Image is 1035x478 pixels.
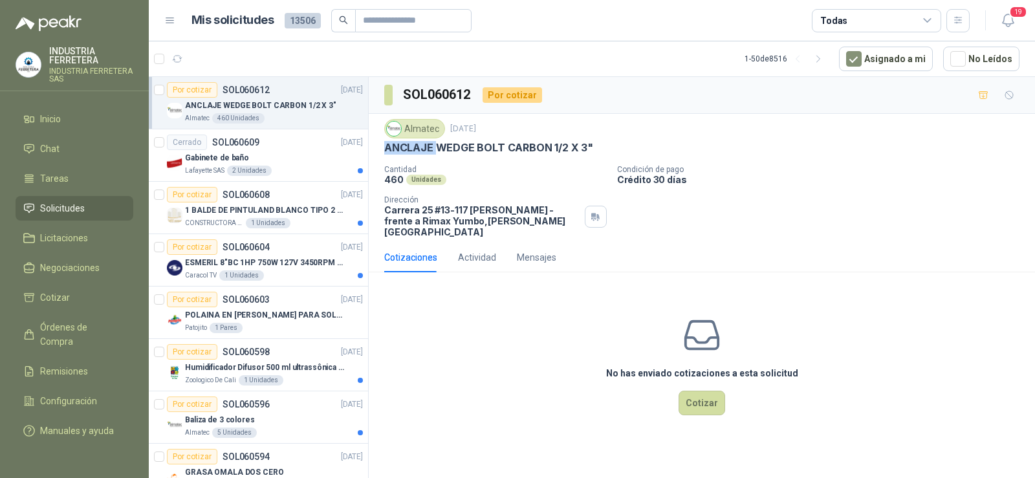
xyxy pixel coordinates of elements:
div: Por cotizar [167,239,217,255]
p: Condición de pago [617,165,1030,174]
p: 1 BALDE DE PINTULAND BLANCO TIPO 2 DE 2.5 GLS [185,204,346,217]
p: [DATE] [341,241,363,254]
p: Humidificador Difusor 500 ml ultrassônica Residencial Ultrassônico 500ml con voltaje de blanco [185,362,346,374]
img: Company Logo [167,208,182,223]
p: Almatec [185,113,210,124]
p: INDUSTRIA FERRETERA SAS [49,67,133,83]
div: Todas [820,14,847,28]
p: SOL060609 [212,138,259,147]
span: 13506 [285,13,321,28]
p: [DATE] [341,136,363,149]
button: Asignado a mi [839,47,933,71]
p: ESMERIL 8"BC 1HP 750W 127V 3450RPM URREA [185,257,346,269]
p: [DATE] [341,294,363,306]
img: Company Logo [16,52,41,77]
h3: SOL060612 [403,85,472,105]
img: Company Logo [387,122,401,136]
a: Remisiones [16,359,133,384]
span: Chat [40,142,60,156]
p: [DATE] [341,189,363,201]
div: Por cotizar [167,292,217,307]
span: Negociaciones [40,261,100,275]
img: Company Logo [167,260,182,276]
p: SOL060594 [223,452,270,461]
p: Almatec [185,428,210,438]
span: search [339,16,348,25]
span: Remisiones [40,364,88,378]
div: Por cotizar [167,82,217,98]
a: Manuales y ayuda [16,418,133,443]
div: 1 Pares [210,323,243,333]
p: INDUSTRIA FERRETERA [49,47,133,65]
div: Por cotizar [483,87,542,103]
div: Cerrado [167,135,207,150]
p: ANCLAJE WEDGE BOLT CARBON 1/2 X 3" [384,141,593,155]
p: SOL060612 [223,85,270,94]
div: Cotizaciones [384,250,437,265]
p: Crédito 30 días [617,174,1030,185]
p: ANCLAJE WEDGE BOLT CARBON 1/2 X 3" [185,100,336,112]
div: 1 - 50 de 8516 [745,49,829,69]
a: Por cotizarSOL060603[DATE] Company LogoPOLAINA EN [PERSON_NAME] PARA SOLDADOR / ADJUNTAR FICHA TE... [149,287,368,339]
p: 460 [384,174,404,185]
p: Carrera 25 #13-117 [PERSON_NAME] - frente a Rimax Yumbo , [PERSON_NAME][GEOGRAPHIC_DATA] [384,204,580,237]
p: SOL060604 [223,243,270,252]
div: 1 Unidades [219,270,264,281]
div: Por cotizar [167,449,217,464]
p: [DATE] [341,451,363,463]
a: Por cotizarSOL060608[DATE] Company Logo1 BALDE DE PINTULAND BLANCO TIPO 2 DE 2.5 GLSCONSTRUCTORA ... [149,182,368,234]
a: CerradoSOL060609[DATE] Company LogoGabinete de bañoLafayette SAS2 Unidades [149,129,368,182]
span: Cotizar [40,290,70,305]
a: Chat [16,136,133,161]
div: 5 Unidades [212,428,257,438]
p: Caracol TV [185,270,217,281]
span: Inicio [40,112,61,126]
div: Actividad [458,250,496,265]
p: [DATE] [450,123,476,135]
button: Cotizar [679,391,725,415]
div: Unidades [406,175,446,185]
span: Tareas [40,171,69,186]
p: [DATE] [341,346,363,358]
p: [DATE] [341,398,363,411]
p: SOL060598 [223,347,270,356]
button: No Leídos [943,47,1019,71]
p: Patojito [185,323,207,333]
p: Baliza de 3 colores [185,414,255,426]
p: CONSTRUCTORA GRUPO FIP [185,218,243,228]
div: Por cotizar [167,187,217,202]
div: Por cotizar [167,397,217,412]
img: Company Logo [167,312,182,328]
p: SOL060603 [223,295,270,304]
p: SOL060596 [223,400,270,409]
a: Tareas [16,166,133,191]
img: Company Logo [167,365,182,380]
img: Company Logo [167,155,182,171]
div: 1 Unidades [246,218,290,228]
span: Manuales y ayuda [40,424,114,438]
span: 19 [1009,6,1027,18]
p: POLAINA EN [PERSON_NAME] PARA SOLDADOR / ADJUNTAR FICHA TECNICA [185,309,346,321]
span: Configuración [40,394,97,408]
p: Zoologico De Cali [185,375,236,386]
p: Lafayette SAS [185,166,224,176]
div: 460 Unidades [212,113,265,124]
a: Configuración [16,389,133,413]
a: Órdenes de Compra [16,315,133,354]
span: Órdenes de Compra [40,320,121,349]
p: Cantidad [384,165,607,174]
h1: Mis solicitudes [191,11,274,30]
a: Cotizar [16,285,133,310]
a: Licitaciones [16,226,133,250]
button: 19 [996,9,1019,32]
span: Licitaciones [40,231,88,245]
a: Por cotizarSOL060612[DATE] Company LogoANCLAJE WEDGE BOLT CARBON 1/2 X 3"Almatec460 Unidades [149,77,368,129]
img: Company Logo [167,417,182,433]
a: Inicio [16,107,133,131]
p: Gabinete de baño [185,152,249,164]
a: Por cotizarSOL060604[DATE] Company LogoESMERIL 8"BC 1HP 750W 127V 3450RPM URREACaracol TV1 Unidades [149,234,368,287]
a: Por cotizarSOL060598[DATE] Company LogoHumidificador Difusor 500 ml ultrassônica Residencial Ultr... [149,339,368,391]
p: Dirección [384,195,580,204]
a: Por cotizarSOL060596[DATE] Company LogoBaliza de 3 coloresAlmatec5 Unidades [149,391,368,444]
p: [DATE] [341,84,363,96]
